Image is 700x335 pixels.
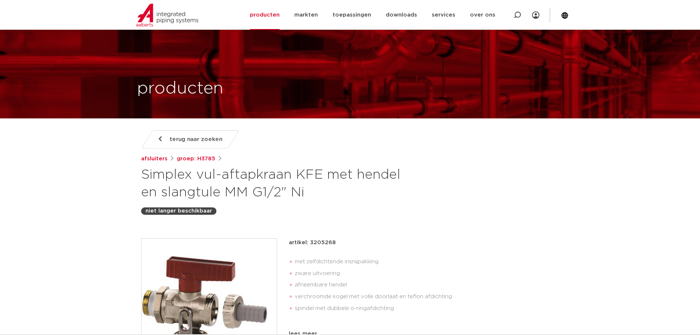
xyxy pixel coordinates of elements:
[289,238,336,247] p: artikel: 3205268
[141,154,168,163] a: afsluiters
[141,130,239,149] a: terug naar zoeken
[146,207,212,215] p: niet langer beschikbaar
[177,154,215,163] a: groep: H3785
[170,133,222,145] span: terug naar zoeken
[295,256,559,268] li: met zelfdichtende insnijpakking
[295,279,559,291] li: afneembare hendel
[137,77,223,100] h1: producten
[295,291,559,303] li: verchroomde kogel met volle doorlaat en teflon afdichting
[141,166,417,202] h1: Simplex vul-aftapkraan KFE met hendel en slangtule MM G1/2" Ni
[295,268,559,279] li: zware uitvoering
[295,303,559,326] li: spindel met dubbele o-ringafdichting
